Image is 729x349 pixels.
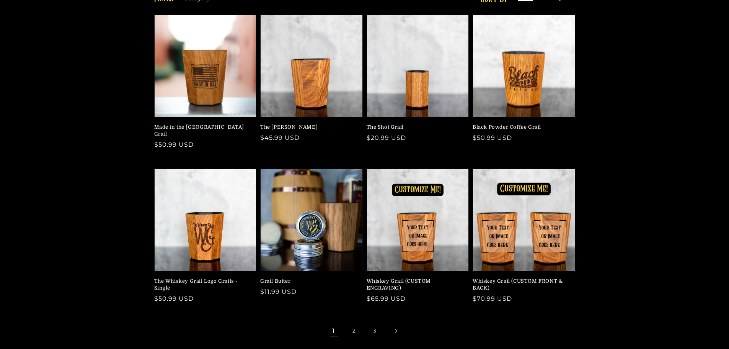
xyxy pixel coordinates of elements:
[154,278,252,292] a: The Whiskey Grail Logo Grails - Single
[387,323,404,339] a: Next page
[154,124,252,138] a: Made in the [GEOGRAPHIC_DATA] Grail
[346,323,363,339] a: Page 2
[260,278,358,285] a: Grail Butter
[367,124,465,131] a: The Shot Grail
[473,278,571,292] a: Whiskey Grail (CUSTOM FRONT & BACK)
[367,323,383,339] a: Page 3
[325,323,342,339] span: Page 1
[367,278,465,292] a: Whiskey Grail (CUSTOM ENGRAVING)
[154,323,575,339] nav: Pagination
[473,124,571,131] a: Black Powder Coffee Grail
[260,124,358,131] a: The [PERSON_NAME]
